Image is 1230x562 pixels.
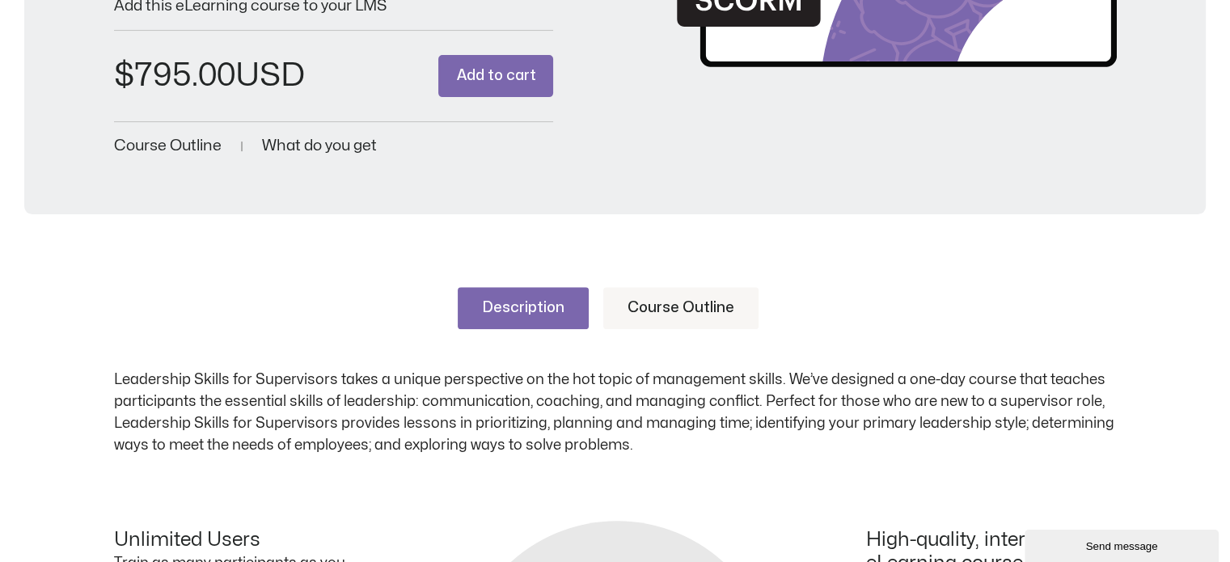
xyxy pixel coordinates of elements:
a: Course Outline [603,287,759,329]
a: Description [458,287,589,329]
a: What do you get [262,138,377,154]
iframe: chat widget [1025,526,1222,562]
button: Add to cart [438,55,553,98]
a: Course Outline [114,138,222,154]
span: $ [114,60,134,91]
bdi: 795.00 [114,60,235,91]
h4: Unlimited Users [114,529,365,552]
p: Leadership Skills for Supervisors takes a unique perspective on the hot topic of management skill... [114,369,1117,456]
